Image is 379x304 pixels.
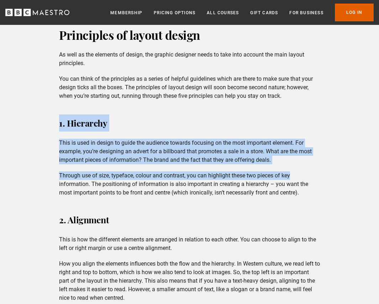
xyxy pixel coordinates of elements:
h3: 1. Hierarchy [59,114,320,132]
a: Gift Cards [250,9,278,16]
a: Pricing Options [154,9,195,16]
a: Membership [110,9,142,16]
a: All Courses [207,9,239,16]
p: This is used in design to guide the audience towards focusing on the most important element. For ... [59,139,320,164]
h2: Principles of layout design [59,26,320,43]
nav: Primary [110,4,374,21]
a: Log In [335,4,374,21]
p: How you align the elements influences both the flow and the hierarchy. In Western culture, we rea... [59,260,320,302]
svg: BBC Maestro [5,7,69,18]
p: Through use of size, typeface, colour and contrast, you can highlight these two pieces of key inf... [59,171,320,197]
h3: 2. Alignment [59,211,320,228]
a: For business [289,9,323,16]
p: You can think of the principles as a series of helpful guidelines which are there to make sure th... [59,75,320,100]
p: As well as the elements of design, the graphic designer needs to take into account the main layou... [59,50,320,68]
p: This is how the different elements are arranged in relation to each other. You can choose to alig... [59,235,320,252]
